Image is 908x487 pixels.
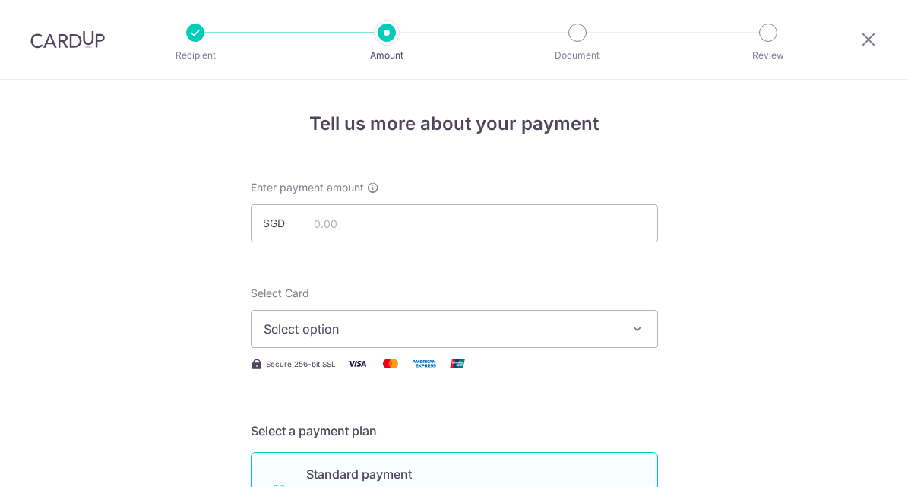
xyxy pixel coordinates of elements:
[251,310,658,348] button: Select option
[342,354,372,373] img: Visa
[251,204,658,242] input: 0.00
[442,354,473,373] img: Union Pay
[331,48,443,63] p: Amount
[251,180,364,195] span: Enter payment amount
[264,320,618,338] span: Select option
[251,110,658,138] h4: Tell us more about your payment
[521,48,634,63] p: Document
[375,354,406,373] img: Mastercard
[139,48,252,63] p: Recipient
[306,465,639,483] p: Standard payment
[30,30,105,49] img: CardUp
[409,354,439,373] img: American Express
[266,358,336,370] span: Secure 256-bit SSL
[251,422,658,440] h5: Select a payment plan
[263,216,302,231] span: SGD
[251,286,309,299] span: translation missing: en.payables.payment_networks.credit_card.summary.labels.select_card
[712,48,824,63] p: Review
